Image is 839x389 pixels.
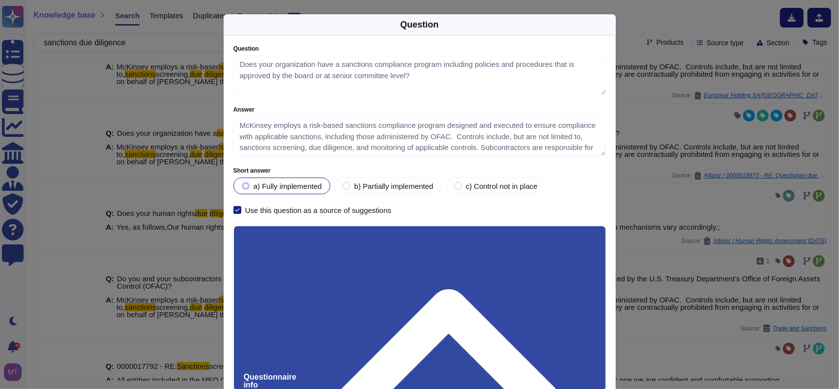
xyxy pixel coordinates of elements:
label: Short answer [233,168,606,174]
div: Use this question as a source of suggestions [245,207,392,214]
span: b) Partially implemented [354,182,434,190]
textarea: Does your organization have a sanctions compliance program including policies and procedures that... [233,56,606,95]
div: Question [400,18,438,31]
label: Answer [233,107,606,113]
textarea: McKinsey employs a risk-based sanctions compliance program designed and executed to ensure compli... [233,117,606,156]
label: Question [233,46,606,52]
span: Questionnaire info [244,373,302,389]
span: c) Control not in place [466,182,538,190]
span: a) Fully implemented [254,182,322,190]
